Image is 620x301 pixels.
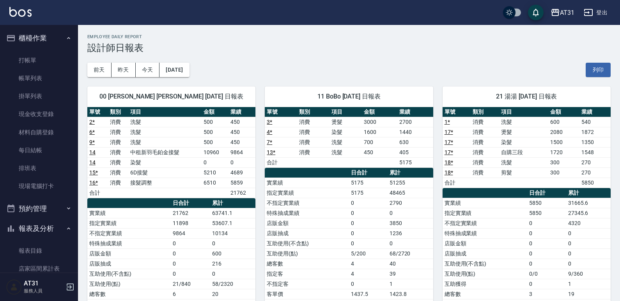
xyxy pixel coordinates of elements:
[586,63,611,77] button: 列印
[566,248,611,259] td: 0
[499,167,548,178] td: 剪髮
[566,198,611,208] td: 31665.6
[527,228,566,238] td: 0
[349,178,388,188] td: 5175
[349,289,388,299] td: 1437.5
[397,117,433,127] td: 2700
[210,279,255,289] td: 58/2320
[265,289,349,299] td: 客單價
[443,259,528,269] td: 互助使用(不含點)
[566,259,611,269] td: 0
[349,269,388,279] td: 4
[3,218,75,239] button: 報表及分析
[171,218,210,228] td: 11898
[171,228,210,238] td: 9864
[87,34,611,39] h2: Employee Daily Report
[128,147,202,157] td: 中租新羽毛鉑金接髮
[265,208,349,218] td: 特殊抽成業績
[229,147,255,157] td: 9864
[87,289,171,299] td: 總客數
[210,228,255,238] td: 10134
[108,157,129,167] td: 消費
[229,178,255,188] td: 5859
[471,147,499,157] td: 消費
[3,123,75,141] a: 材料自購登錄
[397,147,433,157] td: 405
[171,279,210,289] td: 21/840
[202,137,229,147] td: 500
[527,259,566,269] td: 0
[9,7,32,17] img: Logo
[108,178,129,188] td: 消費
[229,137,255,147] td: 450
[210,198,255,208] th: 累計
[265,157,297,167] td: 合計
[443,178,471,188] td: 合計
[297,147,329,157] td: 消費
[229,127,255,137] td: 450
[566,289,611,299] td: 19
[349,168,388,178] th: 日合計
[362,147,397,157] td: 450
[87,269,171,279] td: 互助使用(不含點)
[202,127,229,137] td: 500
[499,117,548,127] td: 洗髮
[87,42,611,53] h3: 設計師日報表
[87,208,171,218] td: 實業績
[265,178,349,188] td: 實業績
[108,137,129,147] td: 消費
[388,238,433,248] td: 0
[579,107,611,117] th: 業績
[566,269,611,279] td: 9/360
[112,63,136,77] button: 昨天
[297,107,329,117] th: 類別
[171,248,210,259] td: 0
[471,157,499,167] td: 消費
[362,117,397,127] td: 3000
[171,238,210,248] td: 0
[229,167,255,178] td: 4689
[397,137,433,147] td: 630
[388,188,433,198] td: 48465
[3,87,75,105] a: 掛單列表
[329,127,362,137] td: 染髮
[202,178,229,188] td: 6510
[397,157,433,167] td: 5175
[210,259,255,269] td: 216
[548,107,579,117] th: 金額
[89,149,96,155] a: 14
[87,259,171,269] td: 店販抽成
[108,107,129,117] th: 類別
[349,279,388,289] td: 0
[128,167,202,178] td: 6D接髮
[210,269,255,279] td: 0
[87,188,108,198] td: 合計
[560,8,574,18] div: AT31
[265,279,349,289] td: 不指定客
[471,137,499,147] td: 消費
[159,63,189,77] button: [DATE]
[349,248,388,259] td: 5/200
[499,147,548,157] td: 自購三段
[274,93,423,100] span: 11 BoBo [DATE] 日報表
[229,107,255,117] th: 業績
[388,178,433,188] td: 51255
[229,157,255,167] td: 0
[87,107,255,198] table: a dense table
[128,127,202,137] td: 洗髮
[210,289,255,299] td: 20
[265,248,349,259] td: 互助使用(點)
[362,127,397,137] td: 1600
[3,51,75,69] a: 打帳單
[210,208,255,218] td: 63741.1
[108,167,129,178] td: 消費
[87,279,171,289] td: 互助使用(點)
[349,259,388,269] td: 4
[548,117,579,127] td: 600
[202,117,229,127] td: 500
[128,178,202,188] td: 接髮調整
[136,63,160,77] button: 今天
[265,107,297,117] th: 單號
[548,137,579,147] td: 1500
[548,127,579,137] td: 2080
